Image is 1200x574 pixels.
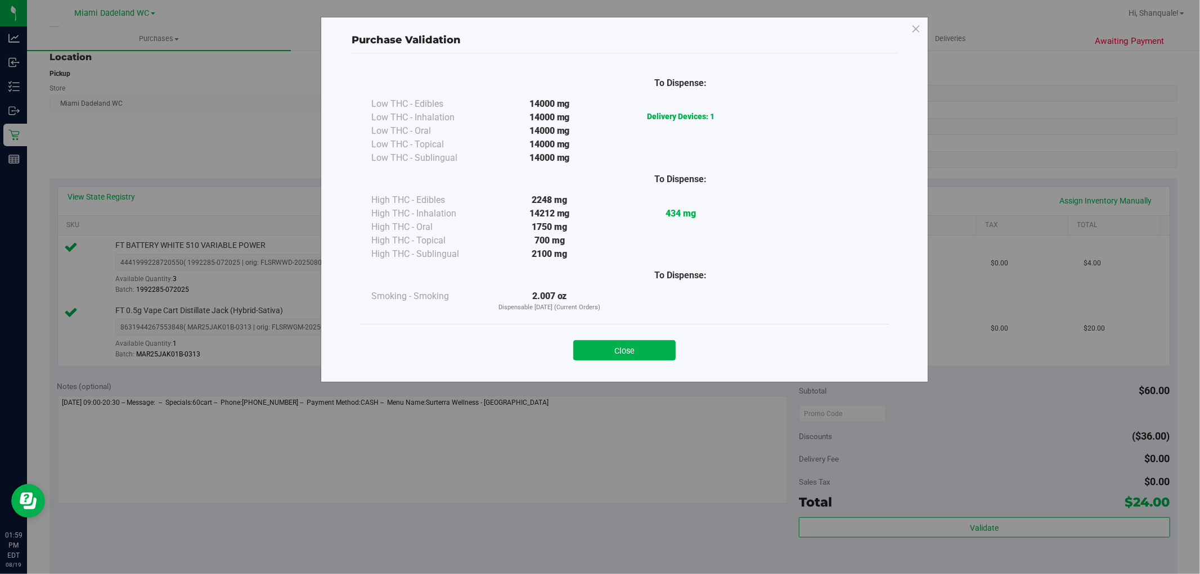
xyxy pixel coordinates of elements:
[371,234,484,247] div: High THC - Topical
[371,193,484,207] div: High THC - Edibles
[371,124,484,138] div: Low THC - Oral
[615,111,746,123] p: Delivery Devices: 1
[371,207,484,220] div: High THC - Inhalation
[484,290,615,313] div: 2.007 oz
[371,97,484,111] div: Low THC - Edibles
[371,138,484,151] div: Low THC - Topical
[484,207,615,220] div: 14212 mg
[484,220,615,234] div: 1750 mg
[484,303,615,313] p: Dispensable [DATE] (Current Orders)
[484,193,615,207] div: 2248 mg
[352,34,461,46] span: Purchase Validation
[371,290,484,303] div: Smoking - Smoking
[484,111,615,124] div: 14000 mg
[484,151,615,165] div: 14000 mg
[666,208,696,219] strong: 434 mg
[615,76,746,90] div: To Dispense:
[371,111,484,124] div: Low THC - Inhalation
[573,340,676,360] button: Close
[371,220,484,234] div: High THC - Oral
[11,484,45,518] iframe: Resource center
[371,151,484,165] div: Low THC - Sublingual
[484,124,615,138] div: 14000 mg
[484,97,615,111] div: 14000 mg
[615,173,746,186] div: To Dispense:
[484,138,615,151] div: 14000 mg
[371,247,484,261] div: High THC - Sublingual
[484,234,615,247] div: 700 mg
[484,247,615,261] div: 2100 mg
[615,269,746,282] div: To Dispense:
